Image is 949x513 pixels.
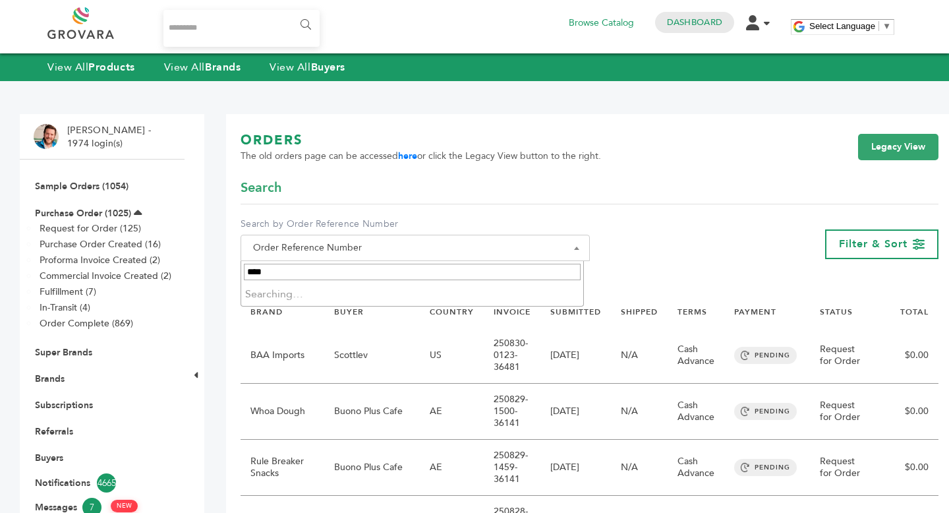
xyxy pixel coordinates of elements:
a: Commercial Invoice Created (2) [40,270,171,282]
td: [DATE] [540,384,611,440]
span: Select Language [809,21,875,31]
a: Brands [35,373,65,385]
strong: Buyers [311,60,345,75]
span: Search [241,179,281,197]
td: Request for Order [810,440,871,496]
a: Request for Order (125) [40,222,141,235]
td: [DATE] [540,440,611,496]
a: here [398,150,417,162]
td: N/A [611,440,668,496]
td: Request for Order [810,328,871,384]
a: View AllBrands [164,60,241,75]
a: COUNTRY [430,307,474,317]
span: PENDING [734,403,797,420]
a: Sample Orders (1054) [35,180,129,193]
a: Notifications4665 [35,473,169,493]
td: N/A [611,328,668,384]
a: SHIPPED [621,307,658,317]
a: View AllProducts [47,60,135,75]
span: Filter & Sort [839,237,907,251]
strong: Brands [205,60,241,75]
a: Select Language​ [809,21,891,31]
a: Order Complete (869) [40,317,133,330]
a: SUBMITTED [550,307,601,317]
td: 250830-0123-36481 [484,328,540,384]
a: Purchase Order (1025) [35,207,131,220]
a: Buyers [35,452,63,464]
td: Request for Order [810,384,871,440]
a: Purchase Order Created (16) [40,238,161,251]
a: Legacy View [858,134,938,160]
span: 4665 [97,473,116,493]
td: Cash Advance [668,440,724,496]
a: INVOICE [494,307,531,317]
input: Search... [163,10,320,47]
td: AE [420,384,484,440]
td: Whoa Dough [241,384,324,440]
a: Super Brands [35,346,92,359]
li: Searching… [241,283,583,305]
a: Proforma Invoice Created (2) [40,254,160,266]
td: [DATE] [540,328,611,384]
label: Search by Order Reference Number [241,218,590,231]
td: 250829-1500-36141 [484,384,540,440]
span: ▼ [882,21,891,31]
td: AE [420,440,484,496]
span: Order Reference Number [241,235,590,261]
input: Search [244,264,581,280]
a: View AllBuyers [270,60,345,75]
a: PAYMENT [734,307,776,317]
td: $0.00 [871,328,938,384]
a: BRAND [250,307,283,317]
span: PENDING [734,459,797,476]
a: STATUS [820,307,853,317]
span: The old orders page can be accessed or click the Legacy View button to the right. [241,150,601,163]
td: 250829-1459-36141 [484,440,540,496]
td: Cash Advance [668,328,724,384]
td: BAA Imports [241,328,324,384]
a: TOTAL [900,307,929,317]
a: Fulfillment (7) [40,286,96,298]
a: In-Transit (4) [40,301,90,314]
a: Subscriptions [35,399,93,411]
h1: ORDERS [241,131,601,150]
td: Buono Plus Cafe [324,384,420,440]
a: TERMS [677,307,707,317]
a: Referrals [35,425,73,438]
td: Scottlev [324,328,420,384]
td: US [420,328,484,384]
a: Browse Catalog [569,16,634,30]
td: Cash Advance [668,384,724,440]
span: NEW [111,500,138,512]
td: $0.00 [871,384,938,440]
td: $0.00 [871,440,938,496]
li: [PERSON_NAME] - 1974 login(s) [67,124,154,150]
td: N/A [611,384,668,440]
span: PENDING [734,347,797,364]
td: Rule Breaker Snacks [241,440,324,496]
a: Dashboard [667,16,722,28]
a: BUYER [334,307,364,317]
span: Order Reference Number [248,239,583,257]
strong: Products [88,60,134,75]
td: Buono Plus Cafe [324,440,420,496]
